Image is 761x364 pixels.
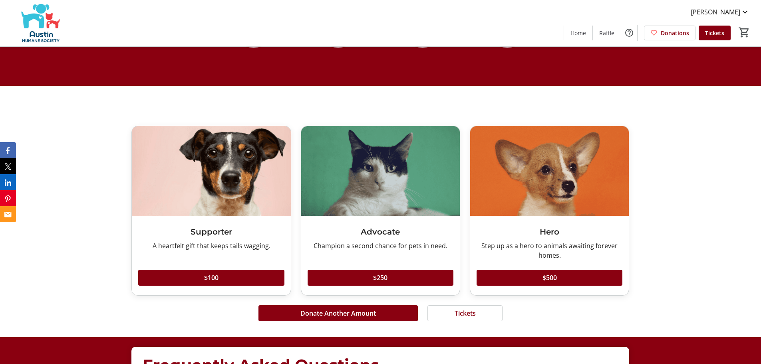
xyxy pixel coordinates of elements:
[256,97,505,117] span: Can't Attend? Donate Directly!
[258,305,418,321] button: Donate Another Amount
[705,29,724,37] span: Tickets
[691,7,740,17] span: [PERSON_NAME]
[661,29,689,37] span: Donations
[204,273,219,282] span: $100
[599,29,614,37] span: Raffle
[470,126,629,215] img: Hero
[564,26,592,40] a: Home
[570,29,586,37] span: Home
[477,226,622,238] h3: Hero
[138,226,284,238] h3: Supporter
[308,241,453,251] div: Champion a second chance for pets in need.
[427,305,503,321] button: Tickets
[593,26,621,40] a: Raffle
[138,270,284,286] button: $100
[621,25,637,41] button: Help
[737,25,751,40] button: Cart
[5,3,76,43] img: Austin Humane Society's Logo
[138,241,284,251] div: A heartfelt gift that keeps tails wagging.
[644,26,695,40] a: Donations
[455,308,476,318] span: Tickets
[301,126,460,215] img: Advocate
[477,270,622,286] button: $500
[308,270,453,286] button: $250
[542,273,557,282] span: $500
[132,126,290,215] img: Supporter
[308,226,453,238] h3: Advocate
[477,241,622,260] div: Step up as a hero to animals awaiting forever homes.
[300,308,376,318] span: Donate Another Amount
[699,26,731,40] a: Tickets
[684,6,756,18] button: [PERSON_NAME]
[373,273,387,282] span: $250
